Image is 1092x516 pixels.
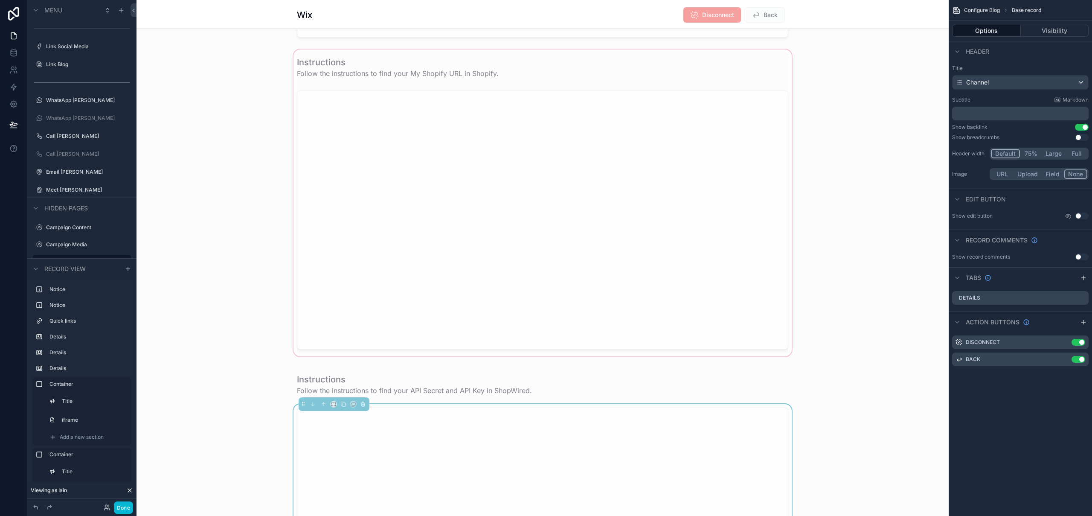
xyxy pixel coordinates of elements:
label: Link Blog [46,61,130,68]
label: Header width [952,150,986,157]
label: Notice [49,302,128,309]
label: Details [49,365,128,372]
label: Show edit button [952,213,993,219]
div: Show record comments [952,254,1010,260]
label: Email [PERSON_NAME] [46,169,130,175]
label: Title [62,468,126,475]
button: 75% [1020,149,1042,158]
button: None [1064,169,1087,179]
span: Record comments [966,236,1028,245]
button: Default [991,149,1020,158]
label: WhatsApp [PERSON_NAME] [46,97,130,104]
button: Visibility [1021,25,1089,37]
span: Header [966,47,989,56]
button: Channel [952,75,1089,90]
button: Field [1042,169,1064,179]
label: Campaign Media [46,241,130,248]
span: Viewing as Iain [31,487,67,494]
label: Back [966,356,980,363]
label: Details [49,333,128,340]
label: Container [49,381,128,388]
span: Tabs [966,274,981,282]
span: Add a new section [60,434,104,440]
span: Record view [44,265,86,273]
span: Edit button [966,195,1006,204]
button: Options [952,25,1021,37]
div: Show backlink [952,124,987,131]
span: Channel [966,78,989,87]
button: Upload [1014,169,1042,179]
label: Call [PERSON_NAME] [46,151,130,157]
label: Details [49,349,128,356]
button: Full [1066,149,1087,158]
span: Hidden pages [44,204,88,213]
h1: Wix [297,9,312,21]
span: Base record [1012,7,1041,14]
label: Disconnect [966,339,1000,346]
span: Markdown [1063,96,1089,103]
span: Menu [44,6,62,15]
div: scrollable content [27,279,136,485]
label: Image [952,171,986,178]
label: Title [952,65,1089,72]
label: Campaign Content [46,224,130,231]
label: Call [PERSON_NAME] [46,133,130,140]
label: Title [62,398,126,405]
label: WhatsApp [PERSON_NAME] [46,115,130,122]
button: Done [114,501,133,514]
label: Meet [PERSON_NAME] [46,187,130,193]
span: Action buttons [966,318,1019,327]
label: Quick links [49,318,128,324]
label: Subtitle [952,96,970,103]
button: Large [1042,149,1066,158]
span: Configure Blog [964,7,1000,14]
label: Details [959,294,980,301]
div: Show breadcrumbs [952,134,999,141]
label: Container [49,451,128,458]
label: Link Social Media [46,43,130,50]
button: URL [991,169,1014,179]
label: iframe [62,417,126,423]
a: Markdown [1054,96,1089,103]
label: Notice [49,286,128,293]
div: scrollable content [952,107,1089,120]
